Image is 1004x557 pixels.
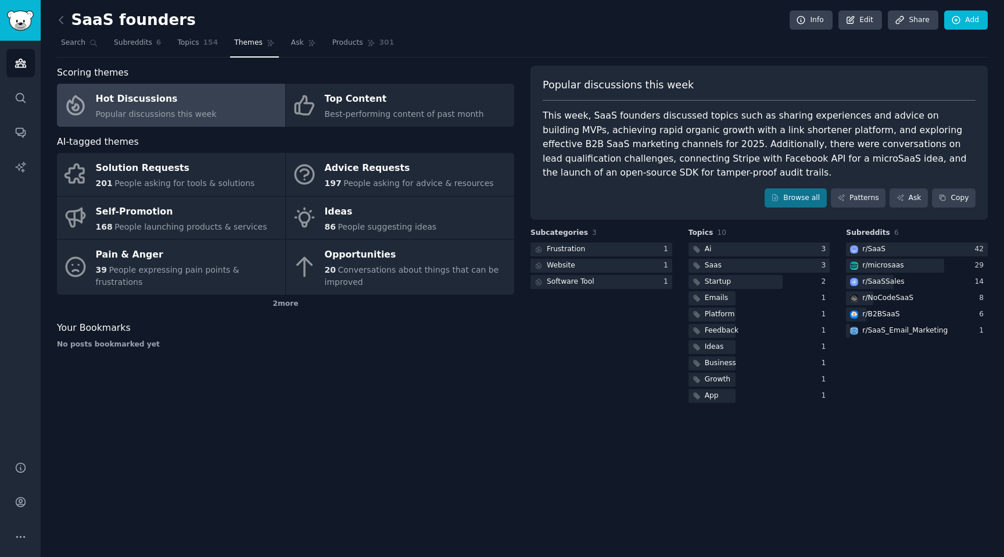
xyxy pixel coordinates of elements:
[325,265,336,274] span: 20
[705,391,719,401] div: App
[332,38,363,48] span: Products
[838,10,882,30] a: Edit
[689,356,830,371] a: Business1
[530,242,672,257] a: Frustration1
[765,188,827,208] a: Browse all
[822,391,830,401] div: 1
[57,197,285,240] a: Self-Promotion168People launching products & services
[862,277,904,287] div: r/ SaaSSales
[177,38,199,48] span: Topics
[547,277,594,287] div: Software Tool
[96,109,217,119] span: Popular discussions this week
[705,277,731,287] div: Startup
[831,188,885,208] a: Patterns
[173,34,222,58] a: Topics154
[979,326,988,336] div: 1
[57,321,131,335] span: Your Bookmarks
[203,38,218,48] span: 154
[689,275,830,290] a: Startup2
[822,277,830,287] div: 2
[57,11,196,30] h2: SaaS founders
[689,373,830,387] a: Growth1
[286,240,514,295] a: Opportunities20Conversations about things that can be improved
[862,293,913,304] div: r/ NoCodeSaaS
[822,358,830,369] div: 1
[689,308,830,322] a: Platform1
[705,260,722,271] div: Saas
[790,10,833,30] a: Info
[890,188,928,208] a: Ask
[234,38,263,48] span: Themes
[822,374,830,385] div: 1
[846,228,890,238] span: Subreddits
[530,259,672,273] a: Website1
[57,295,514,313] div: 2 more
[850,327,858,335] img: SaaS_Email_Marketing
[705,342,724,352] div: Ideas
[689,389,830,404] a: App1
[850,262,858,270] img: microsaas
[57,340,514,350] div: No posts bookmarked yet
[862,309,899,320] div: r/ B2BSaaS
[664,260,672,271] div: 1
[7,10,34,31] img: GummySearch logo
[850,294,858,302] img: NoCodeSaaS
[57,135,139,149] span: AI-tagged themes
[717,228,726,237] span: 10
[547,260,575,271] div: Website
[325,265,499,287] span: Conversations about things that can be improved
[325,222,336,231] span: 86
[664,244,672,255] div: 1
[689,242,830,257] a: Ai3
[705,326,738,336] div: Feedback
[114,38,152,48] span: Subreddits
[325,109,484,119] span: Best-performing content of past month
[291,38,304,48] span: Ask
[57,153,285,196] a: Solution Requests201People asking for tools & solutions
[689,228,713,238] span: Topics
[328,34,398,58] a: Products301
[57,66,128,80] span: Scoring themes
[96,265,239,287] span: People expressing pain points & frustrations
[850,310,858,319] img: B2BSaaS
[96,159,255,178] div: Solution Requests
[96,246,279,265] div: Pain & Anger
[343,178,493,188] span: People asking for advice & resources
[705,374,730,385] div: Growth
[156,38,162,48] span: 6
[110,34,165,58] a: Subreddits6
[846,291,988,306] a: NoCodeSaaSr/NoCodeSaaS8
[61,38,85,48] span: Search
[705,358,736,369] div: Business
[325,178,342,188] span: 197
[850,245,858,253] img: SaaS
[325,246,508,265] div: Opportunities
[96,90,217,109] div: Hot Discussions
[286,84,514,127] a: Top ContentBest-performing content of past month
[325,202,437,221] div: Ideas
[96,222,113,231] span: 168
[57,240,285,295] a: Pain & Anger39People expressing pain points & frustrations
[846,324,988,338] a: SaaS_Email_Marketingr/SaaS_Email_Marketing1
[974,244,988,255] div: 42
[592,228,597,237] span: 3
[862,326,948,336] div: r/ SaaS_Email_Marketing
[822,293,830,304] div: 1
[689,324,830,338] a: Feedback1
[287,34,320,58] a: Ask
[974,260,988,271] div: 29
[114,178,254,188] span: People asking for tools & solutions
[547,244,585,255] div: Frustration
[286,197,514,240] a: Ideas86People suggesting ideas
[894,228,899,237] span: 6
[705,244,712,255] div: Ai
[822,260,830,271] div: 3
[530,228,588,238] span: Subcategories
[230,34,279,58] a: Themes
[974,277,988,287] div: 14
[114,222,267,231] span: People launching products & services
[822,342,830,352] div: 1
[689,259,830,273] a: Saas3
[543,78,694,92] span: Popular discussions this week
[705,293,728,304] div: Emails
